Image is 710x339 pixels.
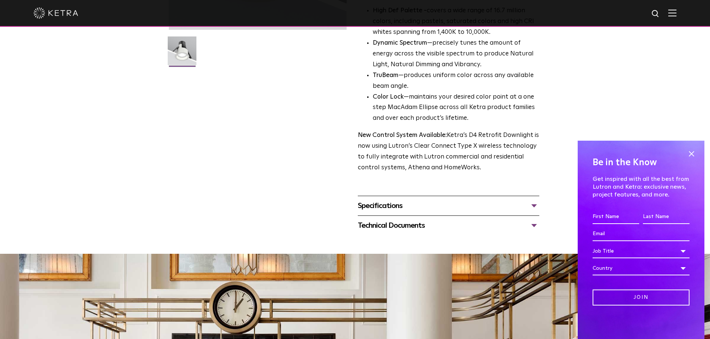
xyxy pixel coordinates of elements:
[358,200,539,212] div: Specifications
[373,38,539,70] li: —precisely tunes the amount of energy across the visible spectrum to produce Natural Light, Natur...
[668,9,676,16] img: Hamburger%20Nav.svg
[358,220,539,231] div: Technical Documents
[593,156,690,170] h4: Be in the Know
[373,92,539,124] li: —maintains your desired color point at a one step MacAdam Ellipse across all Ketra product famili...
[34,7,78,19] img: ketra-logo-2019-white
[373,70,539,92] li: —produces uniform color across any available beam angle.
[643,210,690,224] input: Last Name
[593,227,690,241] input: Email
[593,261,690,275] div: Country
[593,210,639,224] input: First Name
[358,132,447,138] strong: New Control System Available:
[358,130,539,173] p: Ketra’s D4 Retrofit Downlight is now using Lutron’s Clear Connect Type X wireless technology to f...
[593,175,690,198] p: Get inspired with all the best from Lutron and Ketra: exclusive news, project features, and more.
[593,290,690,306] input: Join
[373,40,427,46] strong: Dynamic Spectrum
[651,9,660,19] img: search icon
[593,244,690,258] div: Job Title
[373,94,404,100] strong: Color Lock
[168,36,196,71] img: D4R Retrofit Downlight
[373,72,398,79] strong: TruBeam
